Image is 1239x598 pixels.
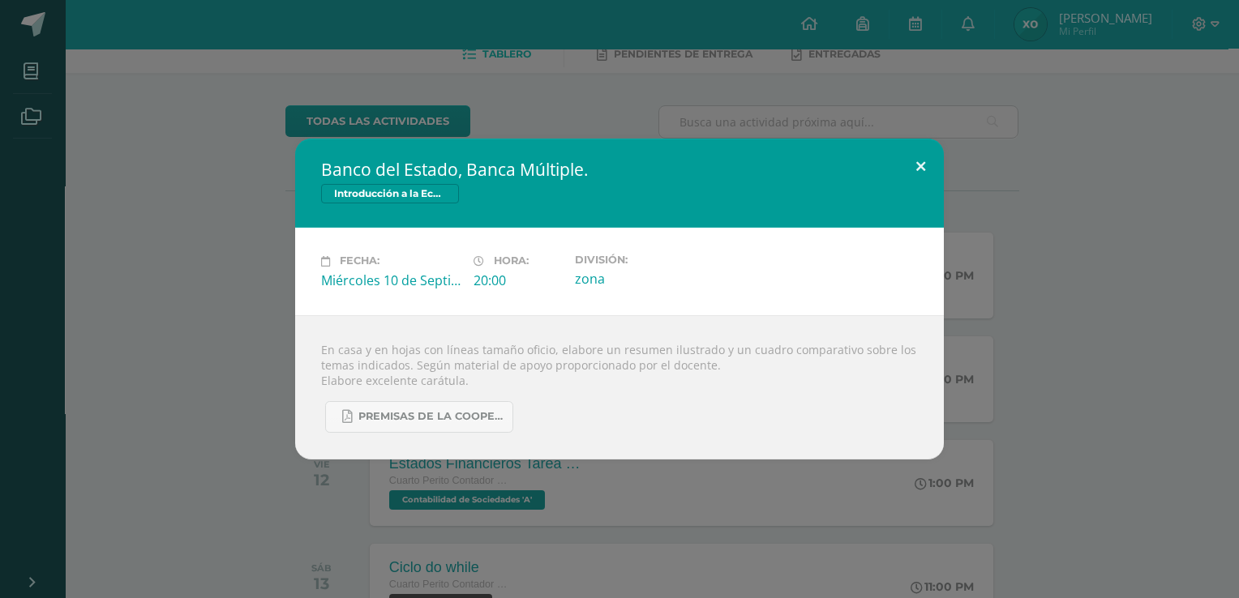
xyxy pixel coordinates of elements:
div: En casa y en hojas con líneas tamaño oficio, elabore un resumen ilustrado y un cuadro comparativo... [295,315,944,459]
label: División: [575,254,714,266]
a: PREMISAS DE LA COOPERACION SOCIAL.pdf [325,401,513,433]
span: PREMISAS DE LA COOPERACION SOCIAL.pdf [358,410,504,423]
div: 20:00 [474,271,562,289]
span: Hora: [494,255,529,267]
div: zona [575,270,714,288]
h2: Banco del Estado, Banca Múltiple. [321,158,918,181]
span: Fecha: [340,255,379,267]
span: Introducción a la Economía [321,184,459,203]
div: Miércoles 10 de Septiembre [321,271,461,289]
button: Close (Esc) [898,139,944,194]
